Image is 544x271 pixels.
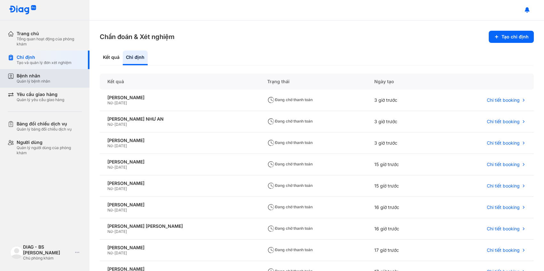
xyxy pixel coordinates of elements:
[367,74,438,90] div: Ngày tạo
[114,186,127,191] span: [DATE]
[17,31,82,36] div: Trang chủ
[107,245,252,251] div: [PERSON_NAME]
[17,127,72,132] div: Quản lý bảng đối chiếu dịch vụ
[100,32,175,41] h3: Chẩn đoán & Xét nghiệm
[267,140,313,145] span: Đang chờ thanh toán
[17,145,82,155] div: Quản lý người dùng của phòng khám
[114,251,127,255] span: [DATE]
[487,226,520,232] span: Chi tiết booking
[260,74,367,90] div: Trạng thái
[107,159,252,165] div: [PERSON_NAME]
[267,97,313,102] span: Đang chờ thanh toán
[17,60,72,65] div: Tạo và quản lý đơn xét nghiệm
[367,90,438,111] div: 3 giờ trước
[107,95,252,100] div: [PERSON_NAME]
[100,51,123,65] div: Kết quả
[487,204,520,210] span: Chi tiết booking
[114,122,127,127] span: [DATE]
[107,138,252,143] div: [PERSON_NAME]
[113,122,114,127] span: -
[17,92,64,97] div: Yêu cầu giao hàng
[17,73,50,79] div: Bệnh nhân
[107,100,113,105] span: Nữ
[114,100,127,105] span: [DATE]
[113,100,114,105] span: -
[17,79,50,84] div: Quản lý bệnh nhân
[113,208,114,212] span: -
[107,229,113,234] span: Nữ
[107,165,113,170] span: Nữ
[267,204,313,209] span: Đang chờ thanh toán
[487,247,520,253] span: Chi tiết booking
[107,143,113,148] span: Nữ
[113,229,114,234] span: -
[23,244,73,256] div: DIAG - BS [PERSON_NAME]
[114,165,127,170] span: [DATE]
[100,74,260,90] div: Kết quả
[267,162,313,166] span: Đang chờ thanh toán
[367,175,438,197] div: 15 giờ trước
[107,186,113,191] span: Nữ
[367,132,438,154] div: 3 giờ trước
[487,119,520,124] span: Chi tiết booking
[9,5,36,15] img: logo
[367,197,438,218] div: 16 giờ trước
[17,97,64,102] div: Quản lý yêu cầu giao hàng
[487,183,520,189] span: Chi tiết booking
[114,229,127,234] span: [DATE]
[367,240,438,261] div: 17 giờ trước
[267,226,313,231] span: Đang chờ thanh toán
[113,143,114,148] span: -
[113,186,114,191] span: -
[107,202,252,208] div: [PERSON_NAME]
[17,36,82,47] div: Tổng quan hoạt động của phòng khám
[107,208,113,212] span: Nữ
[107,122,113,127] span: Nữ
[114,208,127,212] span: [DATE]
[107,251,113,255] span: Nữ
[367,111,438,132] div: 3 giờ trước
[487,97,520,103] span: Chi tiết booking
[267,119,313,124] span: Đang chờ thanh toán
[113,251,114,255] span: -
[267,247,313,252] span: Đang chờ thanh toán
[123,51,148,65] div: Chỉ định
[107,223,252,229] div: [PERSON_NAME] [PERSON_NAME]
[367,218,438,240] div: 16 giờ trước
[367,154,438,175] div: 15 giờ trước
[17,121,72,127] div: Bảng đối chiếu dịch vụ
[489,31,534,43] button: Tạo chỉ định
[107,116,252,122] div: [PERSON_NAME] NHƯ AN
[10,246,23,259] img: logo
[267,183,313,188] span: Đang chờ thanh toán
[17,54,72,60] div: Chỉ định
[107,180,252,186] div: [PERSON_NAME]
[17,139,82,145] div: Người dùng
[487,162,520,167] span: Chi tiết booking
[113,165,114,170] span: -
[487,140,520,146] span: Chi tiết booking
[23,256,73,261] div: Chủ phòng khám
[114,143,127,148] span: [DATE]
